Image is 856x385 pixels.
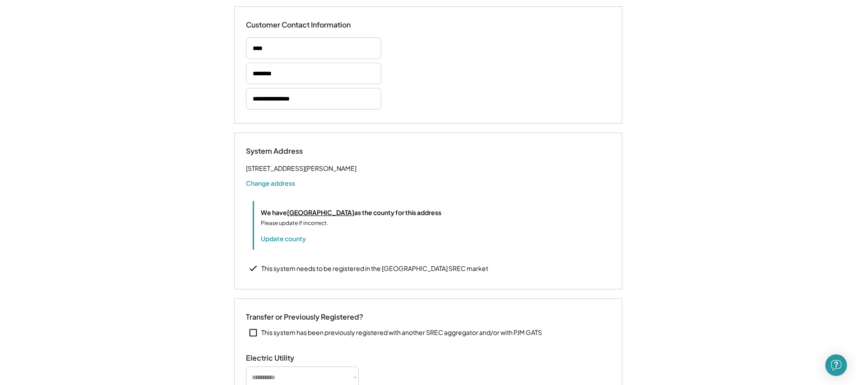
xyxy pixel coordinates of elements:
[261,328,542,337] div: This system has been previously registered with another SREC aggregator and/or with PJM GATS
[261,264,488,273] div: This system needs to be registered in the [GEOGRAPHIC_DATA] SREC market
[261,208,441,217] div: We have as the county for this address
[246,147,336,156] div: System Address
[246,163,356,174] div: [STREET_ADDRESS][PERSON_NAME]
[261,219,328,227] div: Please update if incorrect.
[825,354,847,376] div: Open Intercom Messenger
[246,353,336,363] div: Electric Utility
[261,234,306,243] button: Update county
[287,208,354,216] u: [GEOGRAPHIC_DATA]
[246,20,351,30] div: Customer Contact Information
[246,179,295,188] button: Change address
[246,312,363,322] div: Transfer or Previously Registered?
